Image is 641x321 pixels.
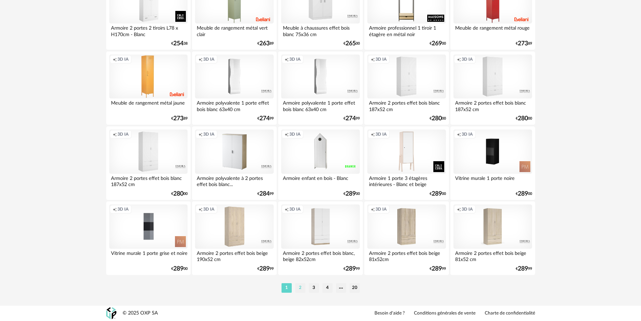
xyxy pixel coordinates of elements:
[309,283,319,293] li: 3
[173,41,183,46] span: 254
[259,116,270,121] span: 274
[203,57,214,62] span: 3D IA
[281,174,359,187] div: Armoire enfant en bois - Blanc
[123,310,158,317] div: © 2025 OXP SA
[343,116,360,121] div: € 99
[346,41,356,46] span: 265
[367,98,446,112] div: Armoire 2 portes effet bois blanc 187x52 cm
[259,192,270,196] span: 284
[281,249,359,262] div: Armoire 2 portes effet bois blanc, beige 82x52cm
[367,249,446,262] div: Armoire 2 portes effet bois beige 81x52cm
[518,41,528,46] span: 273
[117,132,129,137] span: 3D IA
[367,174,446,187] div: Armoire 1 porte 3 étagères intérieures - Blanc et beige
[106,201,191,275] a: Creation icon 3D IA Vitrine murale 1 porte grise et noire €28900
[278,201,363,275] a: Creation icon 3D IA Armoire 2 portes effet bois blanc, beige 82x52cm €28999
[432,41,442,46] span: 269
[518,266,528,271] span: 289
[257,266,274,271] div: € 99
[430,192,446,196] div: € 00
[371,57,375,62] span: Creation icon
[106,307,116,319] img: OXP
[259,41,270,46] span: 263
[462,132,473,137] span: 3D IA
[192,126,276,200] a: Creation icon 3D IA Armoire polyvalente à 2 portes effet bois blanc... €28499
[453,174,532,187] div: Vitrine murale 1 porte noire
[374,310,405,317] a: Besoin d'aide ?
[198,207,203,212] span: Creation icon
[375,132,387,137] span: 3D IA
[285,132,289,137] span: Creation icon
[113,132,117,137] span: Creation icon
[106,51,191,125] a: Creation icon 3D IA Meuble de rangement métal jaune €27389
[289,57,301,62] span: 3D IA
[257,116,274,121] div: € 99
[173,116,183,121] span: 273
[198,132,203,137] span: Creation icon
[171,116,188,121] div: € 89
[195,24,273,37] div: Meuble de rangement métal vert clair
[371,207,375,212] span: Creation icon
[171,192,188,196] div: € 00
[450,51,535,125] a: Creation icon 3D IA Armoire 2 portes effet bois blanc 187x52 cm €28000
[195,98,273,112] div: Armoire polyvalente 1 porte effet bois blanc 63x40 cm
[171,266,188,271] div: € 00
[322,283,333,293] li: 4
[430,266,446,271] div: € 99
[173,266,183,271] span: 289
[109,174,188,187] div: Armoire 2 portes effet bois blanc 187x52 cm
[113,57,117,62] span: Creation icon
[192,51,276,125] a: Creation icon 3D IA Armoire polyvalente 1 porte effet bois blanc 63x40 cm €27499
[203,207,214,212] span: 3D IA
[432,266,442,271] span: 289
[278,126,363,200] a: Creation icon 3D IA Armoire enfant en bois - Blanc €28900
[462,207,473,212] span: 3D IA
[285,57,289,62] span: Creation icon
[281,24,359,37] div: Meuble à chaussures effet bois blanc 75x36 cm
[117,57,129,62] span: 3D IA
[281,98,359,112] div: Armoire polyvalente 1 porte effet bois blanc 63x40 cm
[282,283,292,293] li: 1
[516,116,532,121] div: € 00
[450,201,535,275] a: Creation icon 3D IA Armoire 2 portes effet bois beige 81x52 cm €28999
[414,310,476,317] a: Conditions générales de vente
[192,201,276,275] a: Creation icon 3D IA Armoire 2 portes effet bois beige 190x52 cm €28999
[343,192,360,196] div: € 00
[457,57,461,62] span: Creation icon
[109,98,188,112] div: Meuble de rangement métal jaune
[109,24,188,37] div: Armoire 2 portes 2 tiroirs L78 x H170cm - Blanc
[516,266,532,271] div: € 99
[453,249,532,262] div: Armoire 2 portes effet bois beige 81x52 cm
[195,249,273,262] div: Armoire 2 portes effet bois beige 190x52 cm
[346,116,356,121] span: 274
[457,132,461,137] span: Creation icon
[113,207,117,212] span: Creation icon
[367,24,446,37] div: Armoire professionnel 1 tiroir 1 étagère en métal noir
[516,192,532,196] div: € 00
[462,57,473,62] span: 3D IA
[106,126,191,200] a: Creation icon 3D IA Armoire 2 portes effet bois blanc 187x52 cm €28000
[450,126,535,200] a: Creation icon 3D IA Vitrine murale 1 porte noire €28900
[457,207,461,212] span: Creation icon
[518,116,528,121] span: 280
[453,24,532,37] div: Meuble de rangement métal rouge
[109,249,188,262] div: Vitrine murale 1 porte grise et noire
[346,192,356,196] span: 289
[343,266,360,271] div: € 99
[364,201,449,275] a: Creation icon 3D IA Armoire 2 portes effet bois beige 81x52cm €28999
[432,192,442,196] span: 289
[343,41,360,46] div: € 00
[289,132,301,137] span: 3D IA
[375,207,387,212] span: 3D IA
[432,116,442,121] span: 280
[257,192,274,196] div: € 99
[516,41,532,46] div: € 89
[259,266,270,271] span: 289
[485,310,535,317] a: Charte de confidentialité
[518,192,528,196] span: 289
[278,51,363,125] a: Creation icon 3D IA Armoire polyvalente 1 porte effet bois blanc 63x40 cm €27499
[430,116,446,121] div: € 00
[285,207,289,212] span: Creation icon
[171,41,188,46] div: € 38
[117,207,129,212] span: 3D IA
